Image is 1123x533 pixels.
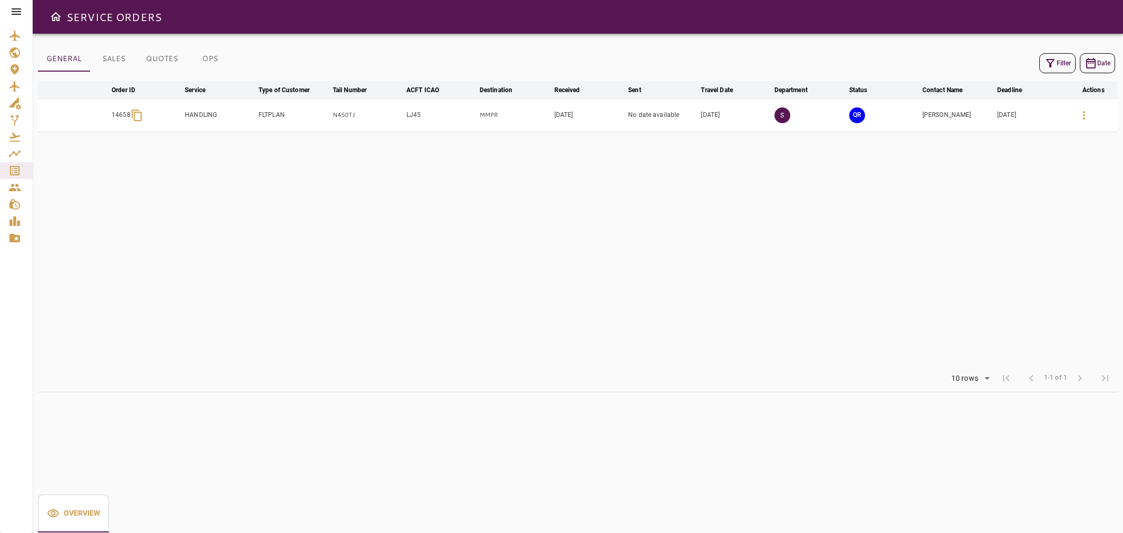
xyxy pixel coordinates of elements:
[112,84,149,96] span: Order ID
[38,46,234,72] div: basic tabs example
[995,98,1069,132] td: [DATE]
[626,98,699,132] td: No date available
[38,495,109,532] button: Overview
[849,107,865,123] button: QUOTE REQUESTED
[38,46,90,72] button: GENERAL
[849,84,868,96] div: Status
[185,84,205,96] div: Service
[137,46,186,72] button: QUOTES
[701,84,746,96] span: Travel Date
[922,84,977,96] span: Contact Name
[480,84,512,96] div: Destination
[949,374,981,383] div: 10 rows
[183,98,256,132] td: HANDLING
[112,111,131,120] p: 14658
[554,84,594,96] span: Received
[112,84,135,96] div: Order ID
[256,98,331,132] td: FLTPLAN
[1067,366,1092,391] span: Next Page
[186,46,234,72] button: OPS
[185,84,219,96] span: Service
[997,84,1036,96] span: Deadline
[774,107,790,123] p: S
[628,84,641,96] div: Sent
[701,84,732,96] div: Travel Date
[699,98,772,132] td: [DATE]
[922,84,963,96] div: Contact Name
[1071,103,1097,128] button: Details
[333,84,380,96] span: Tail Number
[259,84,310,96] div: Type of Customer
[1039,53,1076,73] button: Filter
[1080,53,1115,73] button: Date
[480,84,526,96] span: Destination
[774,84,821,96] span: Department
[849,84,881,96] span: Status
[554,84,580,96] div: Received
[997,84,1022,96] div: Deadline
[404,98,478,132] td: LJ45
[259,84,323,96] span: Type of Customer
[66,8,162,25] h6: SERVICE ORDERS
[945,371,993,387] div: 10 rows
[45,6,66,27] button: Open drawer
[38,495,109,532] div: basic tabs example
[1092,366,1118,391] span: Last Page
[406,84,453,96] span: ACFT ICAO
[333,84,366,96] div: Tail Number
[552,98,627,132] td: [DATE]
[1019,366,1044,391] span: Previous Page
[406,84,439,96] div: ACFT ICAO
[480,111,550,120] p: MMPR
[1044,373,1067,383] span: 1-1 of 1
[628,84,655,96] span: Sent
[333,111,402,120] p: N450TJ
[774,84,808,96] div: Department
[920,98,995,132] td: [PERSON_NAME]
[993,366,1019,391] span: First Page
[90,46,137,72] button: SALES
